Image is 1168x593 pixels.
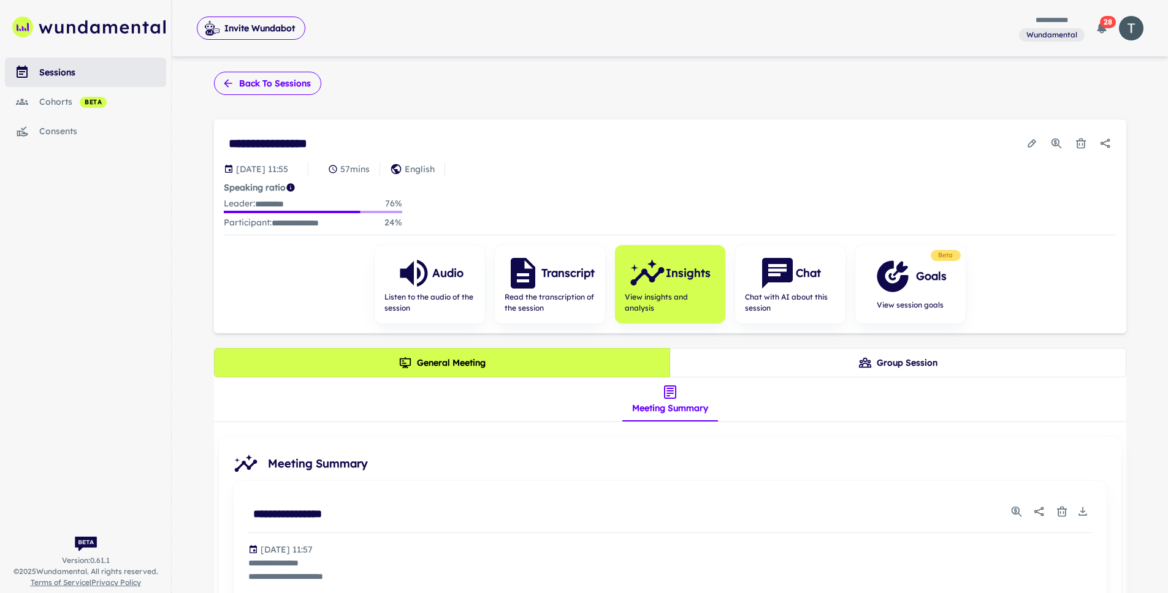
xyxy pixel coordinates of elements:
[745,292,836,314] span: Chat with AI about this session
[214,348,1126,377] div: theme selection
[1070,132,1092,154] button: Delete session
[31,577,141,588] span: |
[39,95,166,108] div: cohorts
[13,566,158,577] span: © 2025 Wundamental. All rights reserved.
[622,377,718,421] div: insights tabs
[261,543,313,556] p: Generated at
[541,265,595,282] h6: Transcript
[1074,502,1092,521] button: Download
[384,292,475,314] span: Listen to the audio of the session
[224,182,286,193] strong: Speaking ratio
[214,348,671,377] button: General Meeting
[625,292,716,314] span: View insights and analysis
[495,245,605,323] button: TranscriptRead the transcription of the session
[1119,16,1143,40] img: photoURL
[214,72,321,95] button: Back to sessions
[236,162,288,176] p: Session date
[796,265,821,282] h6: Chat
[1028,500,1050,523] button: Share report
[933,251,958,260] span: Beta
[1007,502,1026,521] button: Usage Statistics
[197,17,305,40] button: Invite Wundabot
[432,265,464,282] h6: Audio
[874,300,947,311] span: View session goals
[91,578,141,587] a: Privacy Policy
[1053,502,1071,521] button: Delete
[286,183,296,192] svg: Coach/coachee ideal ratio of speaking is roughly 20:80. Mentor/mentee ideal ratio of speaking is ...
[1021,29,1082,40] span: Wundamental
[1100,16,1116,28] span: 28
[80,97,107,107] span: beta
[340,162,370,176] p: 57 mins
[505,292,595,314] span: Read the transcription of the session
[5,58,166,87] a: sessions
[1045,132,1067,154] button: Usage Statistics
[670,348,1126,377] button: Group Session
[735,245,845,323] button: ChatChat with AI about this session
[197,16,305,40] span: Invite Wundabot to record a meeting
[1094,132,1116,154] button: Share session
[1090,16,1114,40] button: 28
[224,216,319,230] p: Participant :
[39,66,166,79] div: sessions
[62,555,110,566] span: Version: 0.61.1
[375,245,485,323] button: AudioListen to the audio of the session
[385,197,402,211] p: 76 %
[405,162,435,176] p: English
[31,578,90,587] a: Terms of Service
[666,265,711,282] h6: Insights
[855,245,966,323] button: GoalsView session goals
[268,455,1112,472] span: Meeting Summary
[224,197,284,211] p: Leader :
[39,124,166,138] div: consents
[615,245,725,323] button: InsightsView insights and analysis
[1019,27,1085,42] span: You are a member of this workspace. Contact your workspace owner for assistance.
[5,87,166,116] a: cohorts beta
[916,268,947,285] h6: Goals
[622,377,718,421] button: Meeting Summary
[1021,132,1043,154] button: Edit session
[5,116,166,146] a: consents
[384,216,402,230] p: 24 %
